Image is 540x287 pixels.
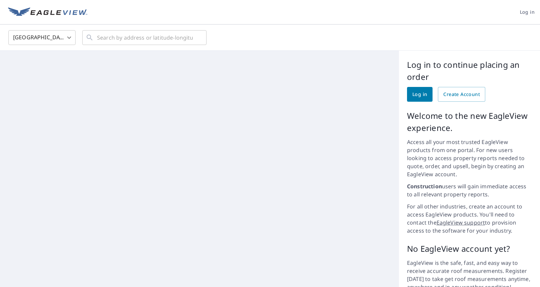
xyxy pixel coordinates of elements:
p: Log in to continue placing an order [407,59,532,83]
p: For all other industries, create an account to access EagleView products. You'll need to contact ... [407,202,532,235]
img: EV Logo [8,7,87,17]
p: Welcome to the new EagleView experience. [407,110,532,134]
span: Log in [412,90,427,99]
p: users will gain immediate access to all relevant property reports. [407,182,532,198]
input: Search by address or latitude-longitude [97,28,193,47]
a: EagleView support [437,219,485,226]
div: [GEOGRAPHIC_DATA] [8,28,76,47]
p: Access all your most trusted EagleView products from one portal. For new users looking to access ... [407,138,532,178]
p: No EagleView account yet? [407,243,532,255]
span: Create Account [443,90,480,99]
a: Create Account [438,87,485,102]
strong: Construction [407,183,442,190]
a: Log in [407,87,433,102]
span: Log in [520,8,535,16]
